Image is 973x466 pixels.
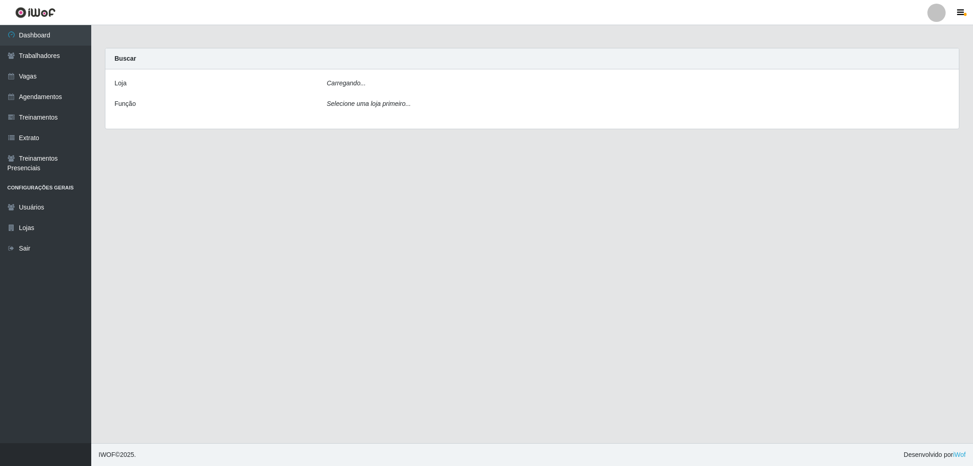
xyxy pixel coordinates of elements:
label: Loja [114,79,126,88]
label: Função [114,99,136,109]
i: Selecione uma loja primeiro... [327,100,411,107]
img: CoreUI Logo [15,7,56,18]
span: IWOF [99,451,115,458]
span: Desenvolvido por [904,450,966,460]
i: Carregando... [327,79,366,87]
span: © 2025 . [99,450,136,460]
a: iWof [953,451,966,458]
strong: Buscar [114,55,136,62]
